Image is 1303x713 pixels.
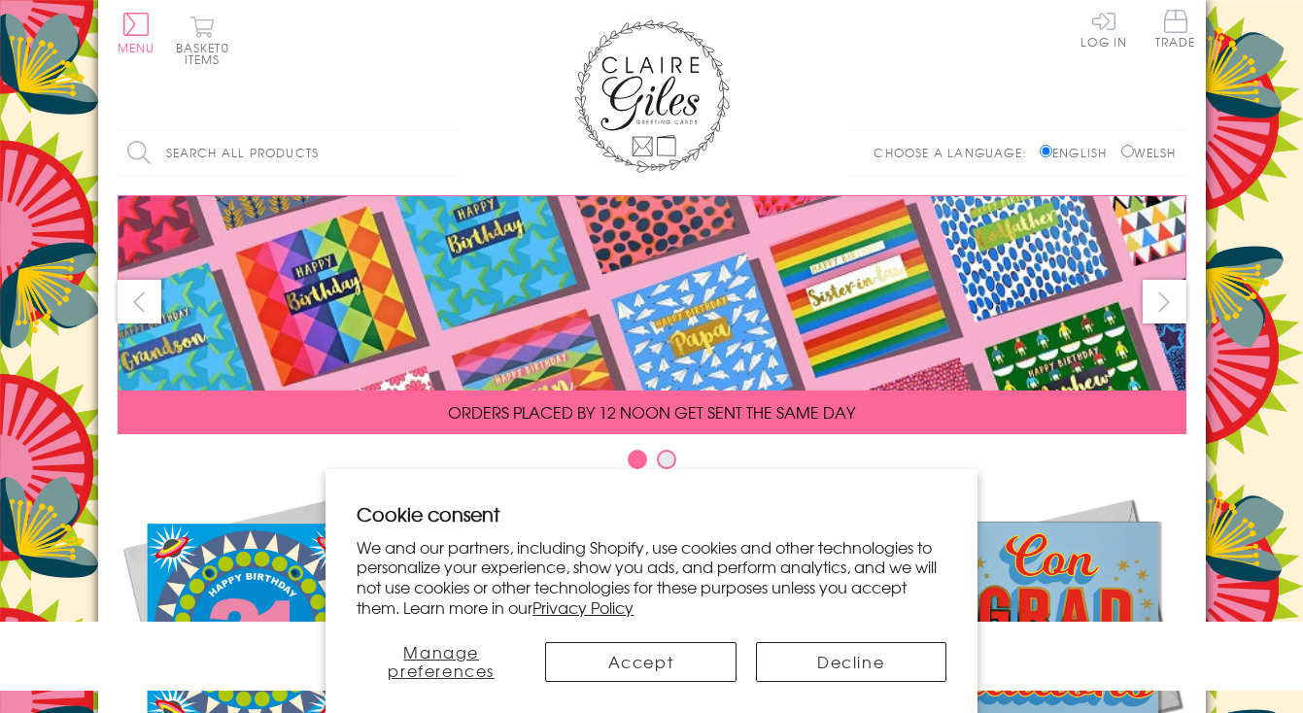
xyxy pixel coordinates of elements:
p: Choose a language: [874,144,1036,161]
a: Trade [1155,10,1196,51]
img: Claire Giles Greetings Cards [574,19,730,173]
span: 0 items [185,39,229,68]
button: Decline [756,642,946,682]
button: Manage preferences [357,642,526,682]
label: Welsh [1121,144,1177,161]
p: We and our partners, including Shopify, use cookies and other technologies to personalize your ex... [357,537,946,618]
span: ORDERS PLACED BY 12 NOON GET SENT THE SAME DAY [448,400,855,424]
button: next [1143,280,1186,323]
input: Search [438,131,458,175]
a: Log In [1080,10,1127,48]
div: Carousel Pagination [118,449,1186,479]
button: Basket0 items [176,16,229,65]
button: Menu [118,13,155,53]
span: Manage preferences [388,640,495,682]
a: Privacy Policy [532,595,634,619]
span: Trade [1155,10,1196,48]
button: prev [118,280,161,323]
button: Accept [545,642,736,682]
span: Menu [118,39,155,56]
label: English [1040,144,1116,161]
input: English [1040,145,1052,157]
input: Search all products [118,131,458,175]
button: Carousel Page 1 (Current Slide) [628,450,647,469]
input: Welsh [1121,145,1134,157]
h2: Cookie consent [357,500,946,527]
button: Carousel Page 2 [657,450,676,469]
